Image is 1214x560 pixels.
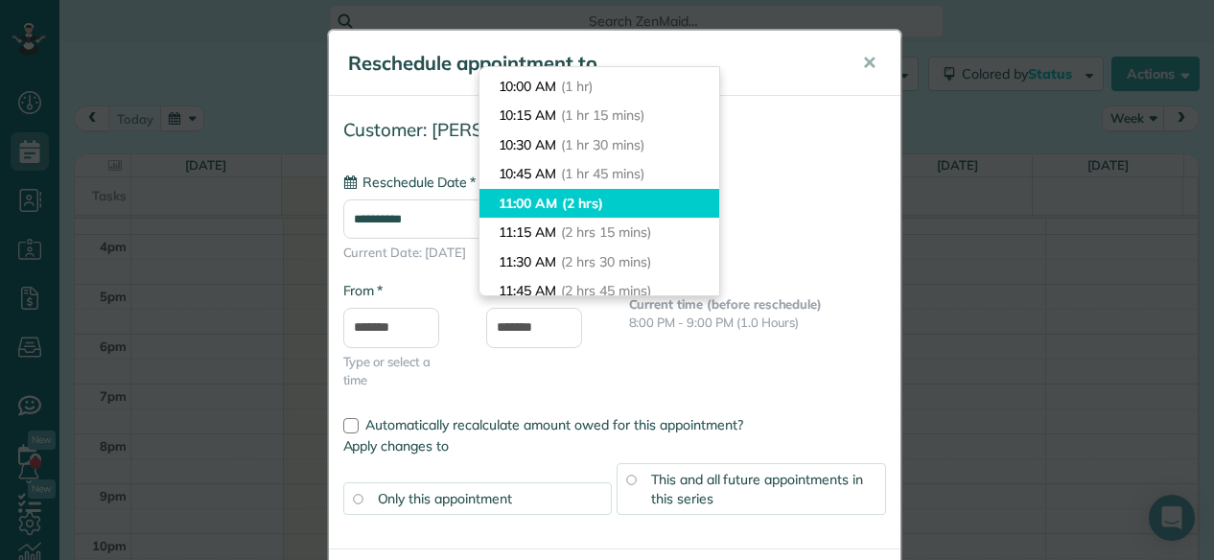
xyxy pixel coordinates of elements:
span: Automatically recalculate amount owed for this appointment? [365,416,743,433]
label: Apply changes to [343,436,886,455]
h5: Reschedule appointment to... [348,50,835,77]
span: (2 hrs 45 mins) [561,282,650,299]
label: Reschedule Date [343,173,476,192]
li: 11:45 AM [479,276,719,306]
li: 11:30 AM [479,247,719,277]
span: (1 hr 45 mins) [561,165,643,182]
p: 8:00 PM - 9:00 PM (1.0 Hours) [629,314,886,332]
input: This and all future appointments in this series [626,475,636,484]
span: Current Date: [DATE] [343,244,886,262]
span: (2 hrs 15 mins) [561,223,650,241]
li: 11:15 AM [479,218,719,247]
span: Only this appointment [378,490,512,507]
label: From [343,281,383,300]
li: 10:15 AM [479,101,719,130]
b: Current time (before reschedule) [629,296,823,312]
span: Type or select a time [343,353,457,389]
li: 10:30 AM [479,130,719,160]
h4: Customer: [PERSON_NAME] [343,120,886,140]
span: This and all future appointments in this series [651,471,863,507]
input: Only this appointment [353,494,362,503]
span: (1 hr 15 mins) [561,106,643,124]
span: ✕ [862,52,876,74]
span: (1 hr 30 mins) [561,136,643,153]
span: (2 hrs 30 mins) [561,253,650,270]
li: 10:45 AM [479,159,719,189]
li: 10:00 AM [479,72,719,102]
span: (1 hr) [561,78,593,95]
span: (2 hrs) [562,195,603,212]
li: 11:00 AM [479,189,719,219]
